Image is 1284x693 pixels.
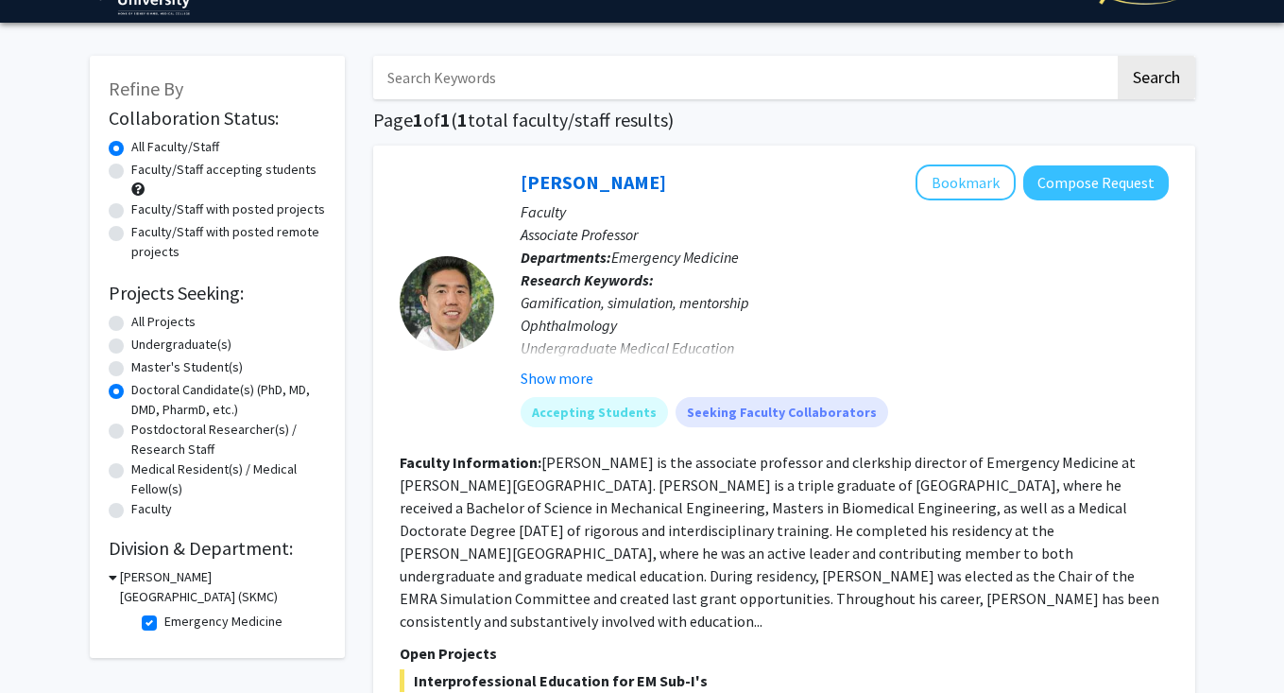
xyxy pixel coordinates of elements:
[440,108,451,131] span: 1
[131,160,317,180] label: Faculty/Staff accepting students
[413,108,423,131] span: 1
[131,335,231,355] label: Undergraduate(s)
[521,248,611,267] b: Departments:
[521,367,593,390] button: Show more
[131,137,219,157] label: All Faculty/Staff
[131,420,326,459] label: Postdoctoral Researcher(s) / Research Staff
[131,380,326,420] label: Doctoral Candidate(s) (PhD, MD, DMD, PharmD, etc.)
[521,397,668,427] mat-chip: Accepting Students
[109,537,326,560] h2: Division & Department:
[14,608,80,679] iframe: Chat
[131,222,326,262] label: Faculty/Staff with posted remote projects
[400,642,1169,665] p: Open Projects
[109,282,326,304] h2: Projects Seeking:
[1023,165,1169,200] button: Compose Request to Xiao Chi Zhang
[131,499,172,519] label: Faculty
[521,223,1169,246] p: Associate Professor
[131,459,326,499] label: Medical Resident(s) / Medical Fellow(s)
[131,312,196,332] label: All Projects
[131,199,325,219] label: Faculty/Staff with posted projects
[676,397,888,427] mat-chip: Seeking Faculty Collaborators
[131,357,243,377] label: Master's Student(s)
[109,107,326,130] h2: Collaboration Status:
[400,453,1159,631] fg-read-more: [PERSON_NAME] is the associate professor and clerkship director of Emergency Medicine at [PERSON_...
[109,77,183,100] span: Refine By
[400,669,1169,692] span: Interprofessional Education for EM Sub-I's
[521,270,654,289] b: Research Keywords:
[1118,56,1195,99] button: Search
[521,291,1169,382] div: Gamification, simulation, mentorship Ophthalmology Undergraduate Medical Education Volunteer clinics
[373,56,1115,99] input: Search Keywords
[164,612,282,632] label: Emergency Medicine
[521,200,1169,223] p: Faculty
[373,109,1195,131] h1: Page of ( total faculty/staff results)
[457,108,468,131] span: 1
[611,248,739,267] span: Emergency Medicine
[400,453,541,472] b: Faculty Information:
[521,170,666,194] a: [PERSON_NAME]
[916,165,1016,200] button: Add Xiao Chi Zhang to Bookmarks
[120,567,326,607] h3: [PERSON_NAME][GEOGRAPHIC_DATA] (SKMC)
